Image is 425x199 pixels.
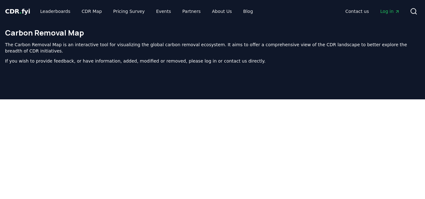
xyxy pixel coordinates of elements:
[5,28,420,38] h1: Carbon Removal Map
[380,8,400,14] span: Log in
[108,6,150,17] a: Pricing Survey
[238,6,258,17] a: Blog
[35,6,258,17] nav: Main
[207,6,237,17] a: About Us
[151,6,176,17] a: Events
[340,6,374,17] a: Contact us
[77,6,107,17] a: CDR Map
[5,8,30,15] span: CDR fyi
[177,6,206,17] a: Partners
[35,6,75,17] a: Leaderboards
[375,6,405,17] a: Log in
[5,7,30,16] a: CDR.fyi
[5,41,420,54] p: The Carbon Removal Map is an interactive tool for visualizing the global carbon removal ecosystem...
[340,6,405,17] nav: Main
[20,8,22,15] span: .
[5,58,420,64] p: If you wish to provide feedback, or have information, added, modified or removed, please log in o...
